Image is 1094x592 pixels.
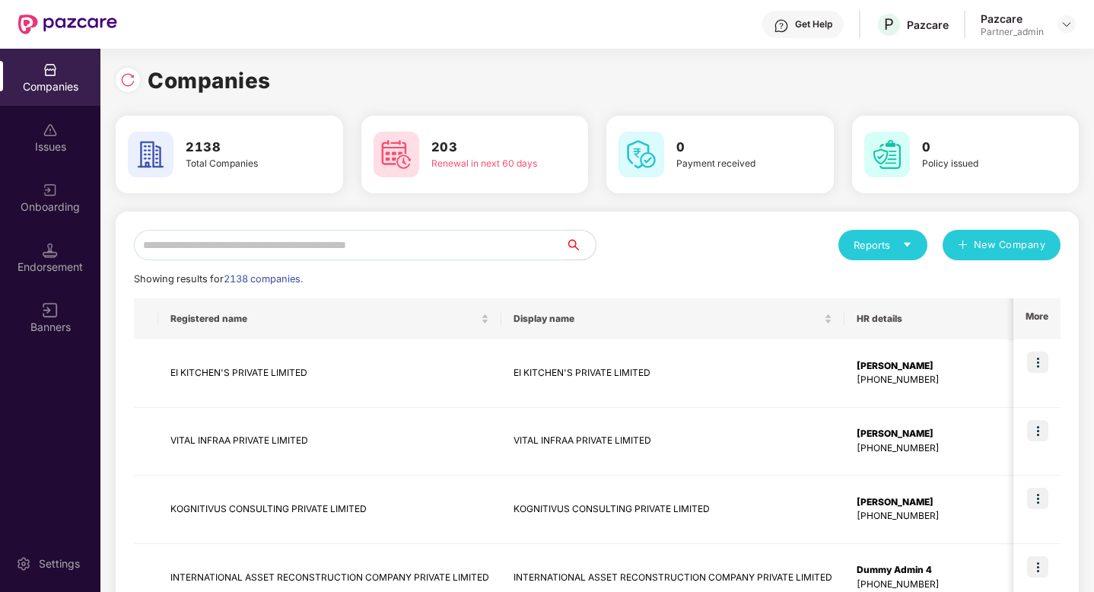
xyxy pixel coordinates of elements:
[120,72,135,88] img: svg+xml;base64,PHN2ZyBpZD0iUmVsb2FkLTMyeDMyIiB4bWxucz0iaHR0cDovL3d3dy53My5vcmcvMjAwMC9zdmciIHdpZH...
[564,230,596,260] button: search
[922,138,1035,158] h3: 0
[224,273,303,285] span: 2138 companies.
[774,18,789,33] img: svg+xml;base64,PHN2ZyBpZD0iSGVscC0zMngzMiIgeG1sbnM9Imh0dHA6Ly93d3cudzMub3JnLzIwMDAvc3ZnIiB3aWR0aD...
[857,578,1013,592] div: [PHONE_NUMBER]
[857,441,1013,456] div: [PHONE_NUMBER]
[564,239,596,251] span: search
[514,313,821,325] span: Display name
[958,240,968,252] span: plus
[431,138,545,158] h3: 203
[501,339,844,408] td: EI KITCHEN'S PRIVATE LIMITED
[884,15,894,33] span: P
[902,240,912,250] span: caret-down
[186,157,299,171] div: Total Companies
[43,183,58,198] img: svg+xml;base64,PHN2ZyB3aWR0aD0iMjAiIGhlaWdodD0iMjAiIHZpZXdCb3g9IjAgMCAyMCAyMCIgZmlsbD0ibm9uZSIgeG...
[158,476,501,544] td: KOGNITIVUS CONSULTING PRIVATE LIMITED
[148,64,271,97] h1: Companies
[158,298,501,339] th: Registered name
[619,132,664,177] img: svg+xml;base64,PHN2ZyB4bWxucz0iaHR0cDovL3d3dy53My5vcmcvMjAwMC9zdmciIHdpZHRoPSI2MCIgaGVpZ2h0PSI2MC...
[43,123,58,138] img: svg+xml;base64,PHN2ZyBpZD0iSXNzdWVzX2Rpc2FibGVkIiB4bWxucz0iaHR0cDovL3d3dy53My5vcmcvMjAwMC9zdmciIH...
[170,313,478,325] span: Registered name
[1013,298,1061,339] th: More
[922,157,1035,171] div: Policy issued
[857,427,1013,441] div: [PERSON_NAME]
[43,243,58,258] img: svg+xml;base64,PHN2ZyB3aWR0aD0iMTQuNSIgaGVpZ2h0PSIxNC41IiB2aWV3Qm94PSIwIDAgMTYgMTYiIGZpbGw9Im5vbm...
[981,11,1044,26] div: Pazcare
[857,359,1013,374] div: [PERSON_NAME]
[374,132,419,177] img: svg+xml;base64,PHN2ZyB4bWxucz0iaHR0cDovL3d3dy53My5vcmcvMjAwMC9zdmciIHdpZHRoPSI2MCIgaGVpZ2h0PSI2MC...
[943,230,1061,260] button: plusNew Company
[1027,352,1048,373] img: icon
[1027,420,1048,441] img: icon
[676,157,790,171] div: Payment received
[981,26,1044,38] div: Partner_admin
[134,273,303,285] span: Showing results for
[864,132,910,177] img: svg+xml;base64,PHN2ZyB4bWxucz0iaHR0cDovL3d3dy53My5vcmcvMjAwMC9zdmciIHdpZHRoPSI2MCIgaGVpZ2h0PSI2MC...
[1027,488,1048,509] img: icon
[43,62,58,78] img: svg+xml;base64,PHN2ZyBpZD0iQ29tcGFuaWVzIiB4bWxucz0iaHR0cDovL3d3dy53My5vcmcvMjAwMC9zdmciIHdpZHRoPS...
[907,18,949,32] div: Pazcare
[34,556,84,571] div: Settings
[1027,556,1048,578] img: icon
[158,408,501,476] td: VITAL INFRAA PRIVATE LIMITED
[186,138,299,158] h3: 2138
[158,339,501,408] td: EI KITCHEN'S PRIVATE LIMITED
[501,476,844,544] td: KOGNITIVUS CONSULTING PRIVATE LIMITED
[501,408,844,476] td: VITAL INFRAA PRIVATE LIMITED
[501,298,844,339] th: Display name
[18,14,117,34] img: New Pazcare Logo
[676,138,790,158] h3: 0
[974,237,1046,253] span: New Company
[1061,18,1073,30] img: svg+xml;base64,PHN2ZyBpZD0iRHJvcGRvd24tMzJ4MzIiIHhtbG5zPSJodHRwOi8vd3d3LnczLm9yZy8yMDAwL3N2ZyIgd2...
[857,563,1013,578] div: Dummy Admin 4
[431,157,545,171] div: Renewal in next 60 days
[857,509,1013,524] div: [PHONE_NUMBER]
[857,495,1013,510] div: [PERSON_NAME]
[43,303,58,318] img: svg+xml;base64,PHN2ZyB3aWR0aD0iMTYiIGhlaWdodD0iMTYiIHZpZXdCb3g9IjAgMCAxNiAxNiIgZmlsbD0ibm9uZSIgeG...
[844,298,1025,339] th: HR details
[795,18,832,30] div: Get Help
[16,556,31,571] img: svg+xml;base64,PHN2ZyBpZD0iU2V0dGluZy0yMHgyMCIgeG1sbnM9Imh0dHA6Ly93d3cudzMub3JnLzIwMDAvc3ZnIiB3aW...
[128,132,173,177] img: svg+xml;base64,PHN2ZyB4bWxucz0iaHR0cDovL3d3dy53My5vcmcvMjAwMC9zdmciIHdpZHRoPSI2MCIgaGVpZ2h0PSI2MC...
[854,237,912,253] div: Reports
[857,373,1013,387] div: [PHONE_NUMBER]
